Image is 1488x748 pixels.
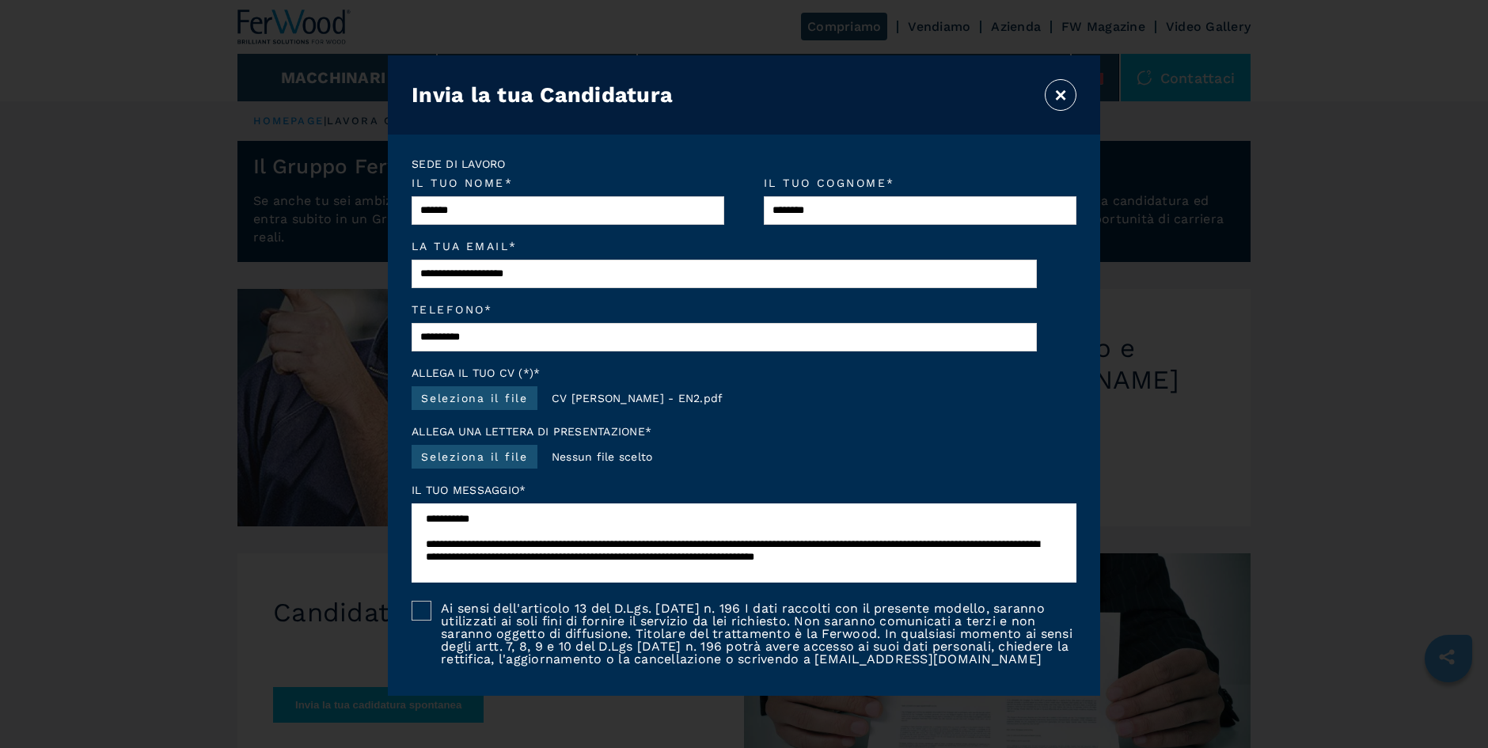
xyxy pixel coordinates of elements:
[412,260,1037,288] input: La tua email*
[412,196,724,225] input: Il tuo nome*
[412,241,1037,252] em: La tua email
[412,323,1037,351] input: Telefono*
[412,177,724,188] em: Il tuo nome
[764,196,1076,225] input: Il tuo cognome*
[764,177,1076,188] em: Il tuo cognome
[412,386,537,410] label: Seleziona il file
[412,367,1076,378] em: Allega il tuo cv (*)
[431,601,1076,666] label: Ai sensi dell'articolo 13 del D.Lgs. [DATE] n. 196 I dati raccolti con il presente modello, saran...
[545,386,730,410] span: CV [PERSON_NAME] - EN2.pdf
[1045,79,1076,111] button: ×
[412,426,1076,437] em: Allega una lettera di presentazione
[412,445,537,469] label: Seleziona il file
[545,445,659,469] span: Nessun file scelto
[412,304,1037,315] em: Telefono
[412,158,1076,169] em: Sede di lavoro
[412,484,1076,496] label: Il tuo messaggio
[412,82,673,108] h3: Invia la tua Candidatura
